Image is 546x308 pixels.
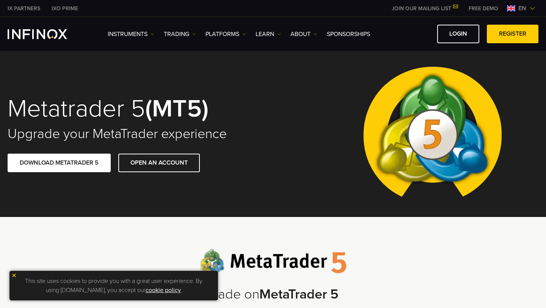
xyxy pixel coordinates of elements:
[8,96,262,122] h1: Metatrader 5
[108,30,154,39] a: Instruments
[487,25,538,43] a: REGISTER
[437,25,479,43] a: LOGIN
[145,94,209,124] strong: (MT5)
[200,249,347,273] img: Meta Trader 5 logo
[146,286,181,294] a: cookie policy
[164,30,196,39] a: TRADING
[515,4,529,13] span: en
[463,5,504,13] a: INFINOX MENU
[46,5,84,13] a: INFINOX
[327,30,370,39] a: SPONSORSHIPS
[290,30,317,39] a: ABOUT
[8,126,262,142] h2: Upgrade your MetaTrader experience
[256,30,281,39] a: Learn
[8,29,85,39] a: INFINOX Logo
[118,154,200,172] a: OPEN AN ACCOUNT
[11,273,17,278] img: yellow close icon
[386,5,463,12] a: JOIN OUR MAILING LIST
[8,154,111,172] a: DOWNLOAD METATRADER 5
[357,51,508,217] img: Meta Trader 5
[121,286,425,303] h2: Trade on
[259,286,339,302] strong: MetaTrader 5
[206,30,246,39] a: PLATFORMS
[2,5,46,13] a: INFINOX
[13,275,214,297] p: This site uses cookies to provide you with a great user experience. By using [DOMAIN_NAME], you a...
